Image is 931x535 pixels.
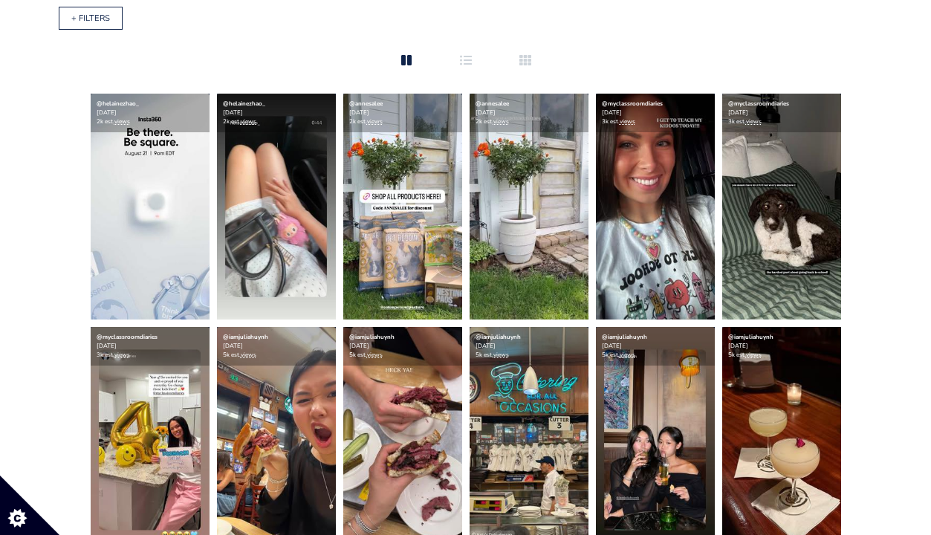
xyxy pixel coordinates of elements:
div: [DATE] 2k est. [470,94,588,132]
a: views [493,117,509,126]
a: @iamjuliahuynh [349,333,395,341]
a: views [620,117,635,126]
div: [DATE] 5k est. [596,327,715,366]
div: [DATE] 5k est. [722,327,841,366]
a: @helainezhao_ [223,100,265,108]
div: [DATE] 2k est. [91,94,210,132]
a: + FILTERS [71,13,110,24]
a: @iamjuliahuynh [728,333,773,341]
a: views [114,351,130,359]
a: views [367,351,383,359]
a: views [746,351,762,359]
a: views [620,351,635,359]
a: views [746,117,762,126]
a: @annesalee [349,100,383,108]
a: @helainezhao_ [97,100,139,108]
a: views [493,351,509,359]
a: views [241,117,256,126]
a: @iamjuliahuynh [223,333,268,341]
div: [DATE] 5k est. [470,327,588,366]
div: [DATE] 5k est. [217,327,336,366]
a: views [367,117,383,126]
a: @myclassroomdiaries [602,100,663,108]
a: @myclassroomdiaries [728,100,789,108]
a: @annesalee [476,100,509,108]
div: [DATE] 2k est. [343,94,462,132]
a: @myclassroomdiaries [97,333,158,341]
div: [DATE] 3k est. [722,94,841,132]
a: views [114,117,130,126]
div: [DATE] 5k est. [343,327,462,366]
div: [DATE] 3k est. [596,94,715,132]
a: @iamjuliahuynh [476,333,521,341]
a: views [241,351,256,359]
div: [DATE] 2k est. [217,94,336,132]
div: [DATE] 3k est. [91,327,210,366]
a: @iamjuliahuynh [602,333,647,341]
